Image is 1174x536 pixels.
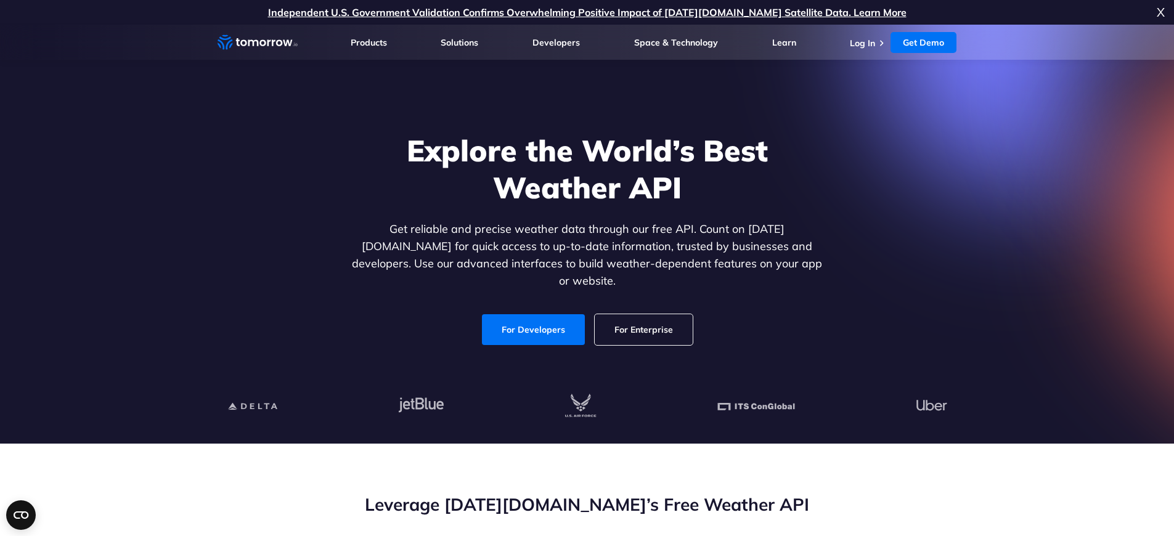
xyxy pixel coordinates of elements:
[891,32,956,53] a: Get Demo
[218,33,298,52] a: Home link
[441,37,478,48] a: Solutions
[532,37,580,48] a: Developers
[349,221,825,290] p: Get reliable and precise weather data through our free API. Count on [DATE][DOMAIN_NAME] for quic...
[351,37,387,48] a: Products
[6,500,36,530] button: Open CMP widget
[595,314,693,345] a: For Enterprise
[268,6,907,18] a: Independent U.S. Government Validation Confirms Overwhelming Positive Impact of [DATE][DOMAIN_NAM...
[850,38,875,49] a: Log In
[634,37,718,48] a: Space & Technology
[772,37,796,48] a: Learn
[218,493,957,516] h2: Leverage [DATE][DOMAIN_NAME]’s Free Weather API
[349,132,825,206] h1: Explore the World’s Best Weather API
[482,314,585,345] a: For Developers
